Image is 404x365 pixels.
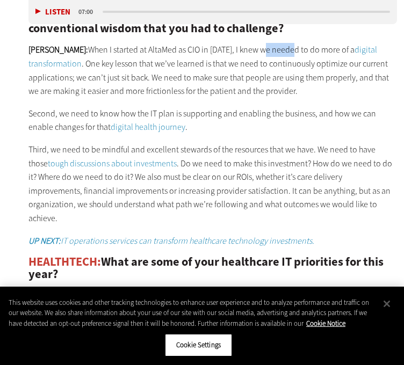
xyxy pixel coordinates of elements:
button: Listen [35,9,70,17]
button: Cookie Settings [165,334,232,356]
p: Second, we need to know how the IT plan is supporting and enabling the business, and how we can e... [28,107,396,134]
a: digital health journey [111,121,185,133]
em: IT operations services can transform healthcare technology investments. [28,235,314,246]
strong: UP NEXT: [28,235,61,246]
p: Third, we need to be mindful and excellent stewards of the resources that we have. We need to hav... [28,143,396,225]
a: tough discussions about investments [48,158,177,169]
button: Close [375,292,399,316]
p: When I started at AltaMed as CIO in [DATE], I knew we needed to do more of a . One key lesson tha... [28,43,396,98]
h2: What are some of your healthcare IT priorities for this year? [28,256,396,280]
span: HEALTHTECH: [28,254,101,269]
a: digital transformation [28,44,377,69]
a: UP NEXT:IT operations services can transform healthcare technology investments. [28,235,314,246]
div: duration [77,8,101,17]
strong: [PERSON_NAME]: [28,44,88,55]
div: This website uses cookies and other tracking technologies to enhance user experience and to analy... [9,297,375,329]
a: More information about your privacy [306,319,345,328]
